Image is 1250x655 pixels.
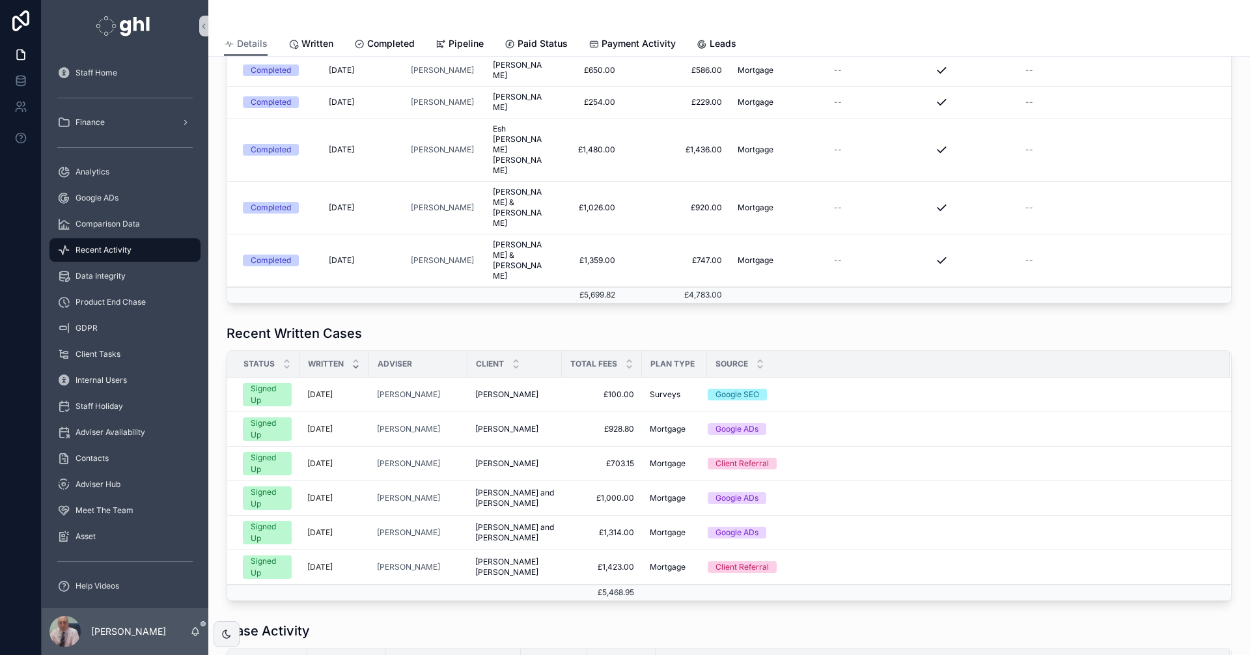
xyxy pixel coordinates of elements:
a: Details [224,32,268,57]
a: Internal Users [49,369,201,392]
a: Mortgage [650,562,699,572]
a: [PERSON_NAME] [475,424,554,434]
a: [PERSON_NAME] [377,562,460,572]
div: scrollable content [42,52,208,608]
a: Google ADs [708,492,1214,504]
a: Meet The Team [49,499,201,522]
a: Google SEO [708,389,1214,400]
a: [DATE] [329,65,395,76]
div: Signed Up [251,452,284,475]
a: Signed Up [243,486,292,510]
h1: Recent Written Cases [227,324,362,342]
div: Client Referral [715,458,769,469]
a: -- [1025,255,1214,266]
a: Signed Up [243,452,292,475]
span: Staff Home [76,68,117,78]
a: [DATE] [307,458,361,469]
a: [PERSON_NAME] [411,145,477,155]
span: [DATE] [329,255,354,266]
a: £928.80 [570,424,634,434]
span: £1,436.00 [631,145,722,155]
a: Completed [243,96,313,108]
span: [PERSON_NAME] [411,145,474,155]
span: Staff Holiday [76,401,123,411]
a: £1,314.00 [570,527,634,538]
a: Mortgage [738,202,818,213]
a: £586.00 [631,65,722,76]
span: -- [834,202,842,213]
a: Client Referral [708,561,1214,573]
a: Mortgage [650,458,699,469]
span: Mortgage [650,424,686,434]
a: £1,000.00 [570,493,634,503]
span: [DATE] [329,97,354,107]
span: [PERSON_NAME] [377,424,440,434]
a: [PERSON_NAME] [377,424,460,434]
a: Signed Up [243,521,292,544]
span: [PERSON_NAME] and [PERSON_NAME] [475,488,554,509]
span: Written [308,359,344,369]
a: -- [1025,145,1214,155]
a: [PERSON_NAME] [377,458,460,469]
span: £5,699.82 [579,290,615,300]
a: Written [288,32,333,58]
a: [DATE] [329,97,395,107]
span: Help Videos [76,581,119,591]
p: [PERSON_NAME] [91,625,166,638]
span: GDPR [76,323,98,333]
span: £1,359.00 [561,255,615,266]
a: Mortgage [738,145,818,155]
a: Staff Home [49,61,201,85]
a: Pipeline [436,32,484,58]
a: £229.00 [631,97,722,107]
span: Finance [76,117,105,128]
a: £650.00 [561,65,615,76]
div: Google ADs [715,423,758,435]
a: Contacts [49,447,201,470]
span: Completed [367,37,415,50]
div: Google ADs [715,492,758,504]
a: [PERSON_NAME] [411,65,477,76]
span: Asset [76,531,96,542]
span: Status [243,359,275,369]
p: [DATE] [307,389,333,400]
span: Mortgage [738,65,773,76]
div: Signed Up [251,555,284,579]
a: Paid Status [505,32,568,58]
span: [PERSON_NAME] [411,255,474,266]
a: Leads [697,32,736,58]
span: Analytics [76,167,109,177]
a: Recent Activity [49,238,201,262]
a: [PERSON_NAME] [377,562,440,572]
div: Signed Up [251,383,284,406]
a: Google ADs [708,527,1214,538]
span: -- [834,145,842,155]
span: [PERSON_NAME] [475,389,538,400]
span: Client Tasks [76,349,120,359]
a: [PERSON_NAME] [377,493,440,503]
span: Surveys [650,389,680,400]
span: Client [476,359,504,369]
span: £920.00 [631,202,722,213]
a: -- [1025,65,1214,76]
a: [PERSON_NAME] [411,65,474,76]
span: Contacts [76,453,109,464]
span: £1,026.00 [561,202,615,213]
a: Completed [243,202,313,214]
span: Details [237,37,268,50]
a: [PERSON_NAME] [411,255,477,266]
a: -- [834,145,919,155]
a: Signed Up [243,555,292,579]
span: Mortgage [650,527,686,538]
span: -- [834,255,842,266]
a: Comparison Data [49,212,201,236]
div: Completed [251,255,291,266]
a: Staff Holiday [49,395,201,418]
div: Completed [251,64,291,76]
a: Completed [243,144,313,156]
span: £1,480.00 [561,145,615,155]
a: -- [1025,97,1214,107]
